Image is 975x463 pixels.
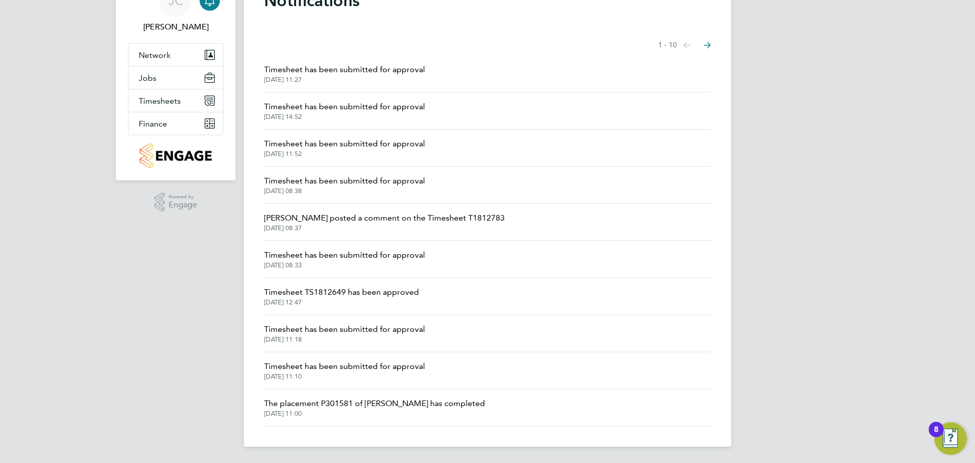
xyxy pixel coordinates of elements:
a: Timesheet has been submitted for approval[DATE] 11:27 [264,64,425,84]
a: Timesheet has been submitted for approval[DATE] 08:38 [264,175,425,195]
span: [DATE] 11:52 [264,150,425,158]
button: Jobs [128,67,223,89]
span: Timesheet has been submitted for approval [264,138,425,150]
span: Engage [169,201,197,209]
span: [DATE] 14:52 [264,113,425,121]
span: Timesheet has been submitted for approval [264,175,425,187]
a: Timesheet has been submitted for approval[DATE] 11:18 [264,323,425,344]
a: Timesheet has been submitted for approval[DATE] 11:10 [264,360,425,381]
span: [PERSON_NAME] posted a comment on the Timesheet T1812783 [264,212,505,224]
a: [PERSON_NAME] posted a comment on the Timesheet T1812783[DATE] 08:37 [264,212,505,232]
span: Timesheet TS1812649 has been approved [264,286,419,298]
a: Timesheet has been submitted for approval[DATE] 14:52 [264,101,425,121]
a: Timesheet TS1812649 has been approved[DATE] 12:47 [264,286,419,306]
span: Finance [139,119,167,129]
span: [DATE] 12:47 [264,298,419,306]
span: Network [139,50,171,60]
a: Powered byEngage [154,193,198,212]
span: [DATE] 11:10 [264,373,425,381]
span: [DATE] 11:00 [264,410,485,418]
span: 1 - 10 [658,40,677,50]
span: The placement P301581 of [PERSON_NAME] has completed [264,397,485,410]
a: Timesheet has been submitted for approval[DATE] 11:52 [264,138,425,158]
div: 8 [934,429,938,443]
span: Timesheet has been submitted for approval [264,249,425,261]
nav: Select page of notifications list [658,35,711,55]
span: Jobs [139,73,156,83]
a: Go to home page [128,143,223,168]
span: Timesheet has been submitted for approval [264,360,425,373]
span: Powered by [169,193,197,201]
a: Timesheet has been submitted for approval[DATE] 08:33 [264,249,425,269]
img: countryside-properties-logo-retina.png [140,143,211,168]
span: [DATE] 11:27 [264,76,425,84]
button: Network [128,44,223,66]
span: [DATE] 08:33 [264,261,425,269]
button: Timesheets [128,89,223,112]
button: Finance [128,112,223,135]
button: Open Resource Center, 8 new notifications [934,422,967,455]
span: Timesheet has been submitted for approval [264,64,425,76]
span: Timesheet has been submitted for approval [264,101,425,113]
a: The placement P301581 of [PERSON_NAME] has completed[DATE] 11:00 [264,397,485,418]
span: Timesheet has been submitted for approval [264,323,425,335]
span: [DATE] 08:38 [264,187,425,195]
span: Timesheets [139,96,181,106]
span: Jayne Cadman [128,21,223,33]
span: [DATE] 11:18 [264,335,425,344]
span: [DATE] 08:37 [264,224,505,232]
